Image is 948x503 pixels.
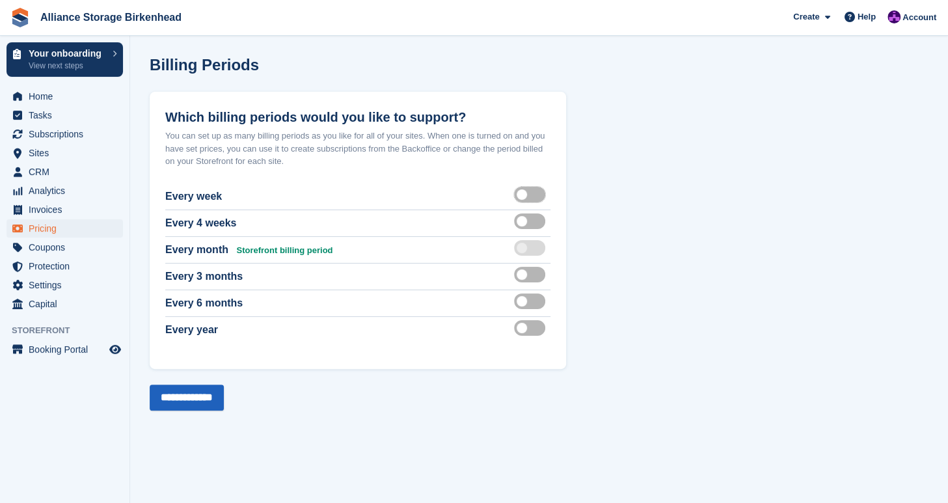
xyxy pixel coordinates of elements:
[165,297,243,308] span: Every 6 months
[7,125,123,143] a: menu
[7,182,123,200] a: menu
[7,87,123,105] a: menu
[10,8,30,27] img: stora-icon-8386f47178a22dfd0bd8f6a31ec36ba5ce8667c1dd55bd0f319d3a0aa187defe.svg
[29,276,107,294] span: Settings
[165,217,236,228] span: Every 4 weeks
[29,125,107,143] span: Subscriptions
[7,42,123,77] a: Your onboarding View next steps
[7,163,123,181] a: menu
[7,200,123,219] a: menu
[7,295,123,313] a: menu
[7,340,123,359] a: menu
[7,276,123,294] a: menu
[165,244,228,255] span: Every month
[29,182,107,200] span: Analytics
[7,106,123,124] a: menu
[29,219,107,238] span: Pricing
[107,342,123,357] a: Preview store
[7,238,123,256] a: menu
[29,163,107,181] span: CRM
[29,340,107,359] span: Booking Portal
[29,257,107,275] span: Protection
[29,49,106,58] p: Your onboarding
[165,191,222,202] span: Every week
[902,11,936,24] span: Account
[29,200,107,219] span: Invoices
[7,219,123,238] a: menu
[7,144,123,162] a: menu
[29,87,107,105] span: Home
[29,238,107,256] span: Coupons
[231,245,332,255] span: Storefront billing period
[165,129,550,168] p: You can set up as many billing periods as you like for all of your sites. When one is turned on a...
[29,106,107,124] span: Tasks
[793,10,819,23] span: Create
[29,295,107,313] span: Capital
[165,271,243,282] span: Every 3 months
[35,7,187,28] a: Alliance Storage Birkenhead
[29,60,106,72] p: View next steps
[7,257,123,275] a: menu
[165,324,218,335] span: Every year
[887,10,901,23] img: Romilly Norton
[858,10,876,23] span: Help
[165,107,550,127] h2: Which billing periods would you like to support?
[150,56,259,74] h1: Billing Periods
[12,324,129,337] span: Storefront
[29,144,107,162] span: Sites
